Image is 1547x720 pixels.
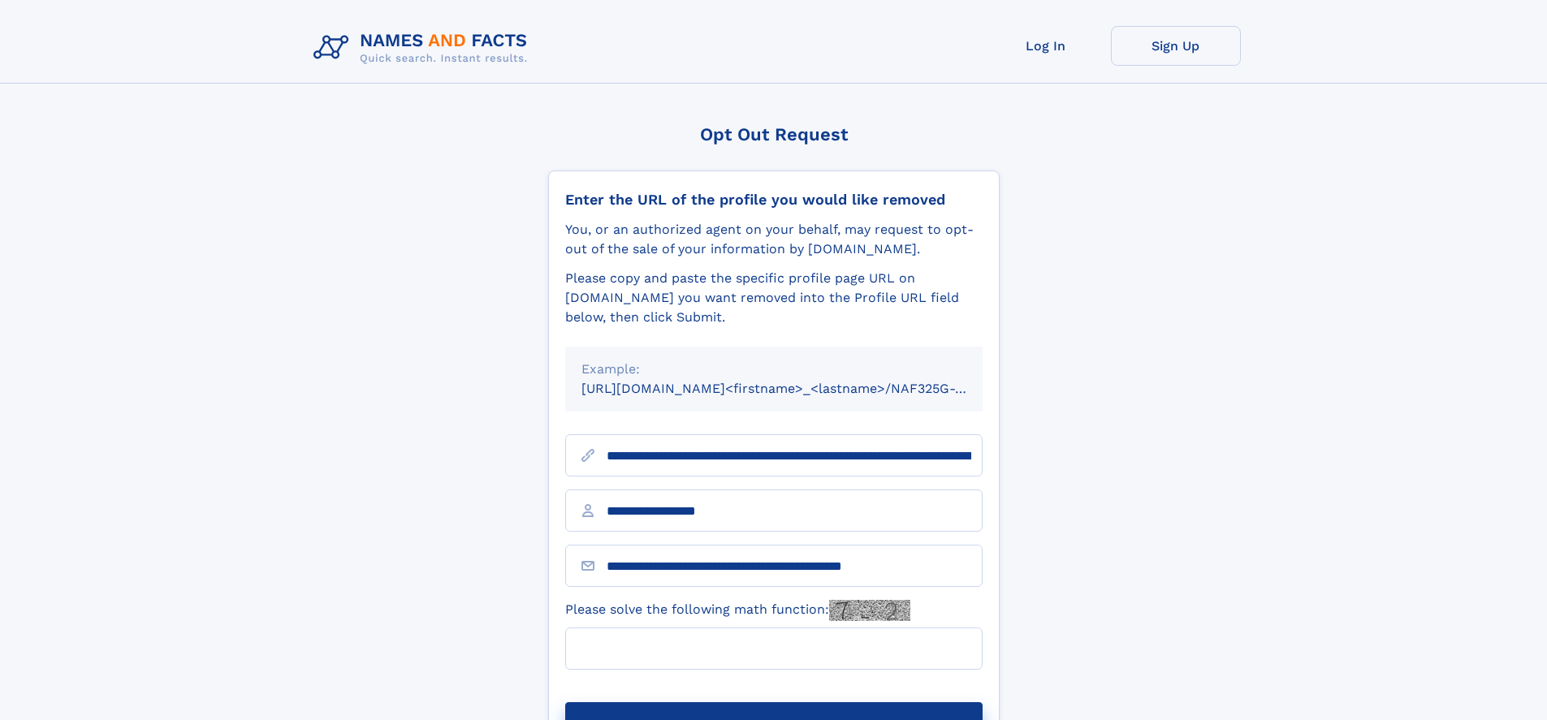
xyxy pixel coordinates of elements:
[581,381,1013,396] small: [URL][DOMAIN_NAME]<firstname>_<lastname>/NAF325G-xxxxxxxx
[1111,26,1241,66] a: Sign Up
[565,191,983,209] div: Enter the URL of the profile you would like removed
[565,269,983,327] div: Please copy and paste the specific profile page URL on [DOMAIN_NAME] you want removed into the Pr...
[565,220,983,259] div: You, or an authorized agent on your behalf, may request to opt-out of the sale of your informatio...
[307,26,541,70] img: Logo Names and Facts
[565,600,910,621] label: Please solve the following math function:
[581,360,966,379] div: Example:
[981,26,1111,66] a: Log In
[548,124,1000,144] div: Opt Out Request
